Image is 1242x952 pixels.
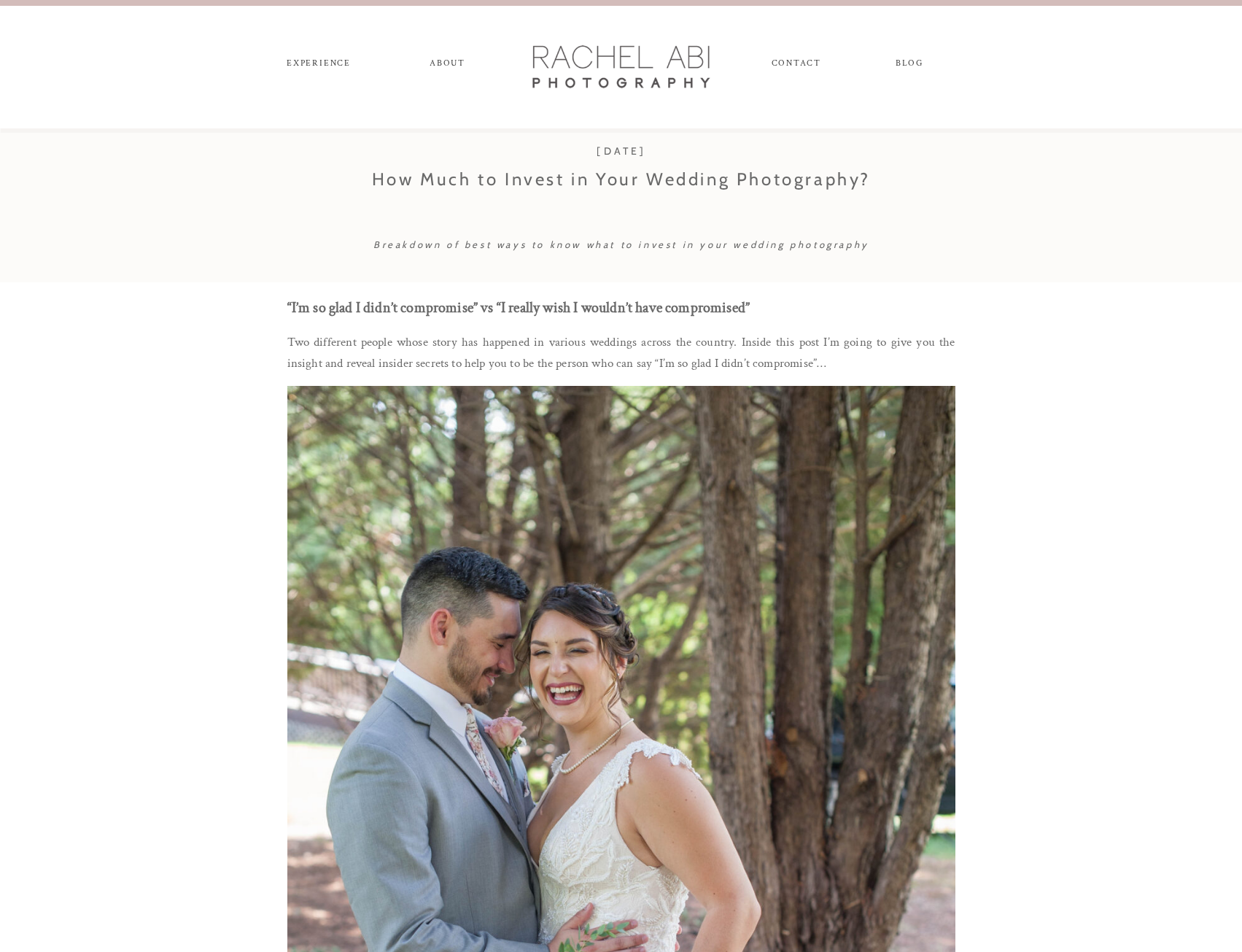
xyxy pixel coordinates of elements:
a: blog [883,58,936,74]
a: ABOUT [427,58,468,74]
font: Breakdown of best ways to know what to invest in your wedding photography [373,239,869,250]
p: [DATE] [554,142,690,160]
p: Two different people whose story has happened in various weddings across the country. Inside this... [287,332,955,374]
a: experience [281,58,357,74]
strong: “I’m so glad I didn’t compromise” vs “I really wish I wouldn’t have compromised” [287,298,750,317]
h2: How Much to Invest in Your Wedding Photography? [367,163,877,258]
a: CONTACT [772,58,820,74]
